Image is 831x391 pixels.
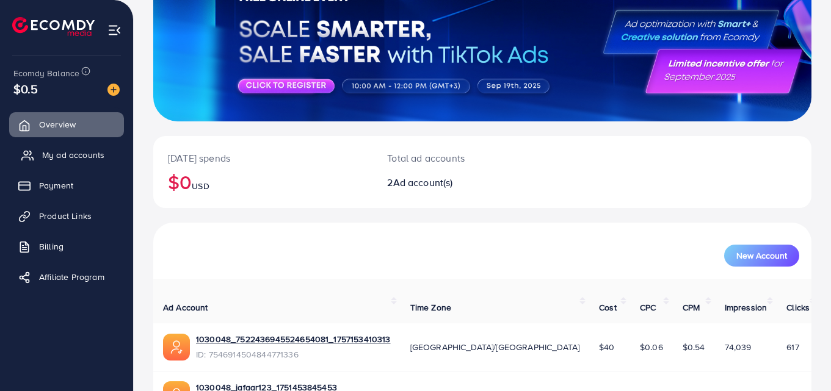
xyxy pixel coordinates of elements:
[786,301,810,314] span: Clicks
[599,301,617,314] span: Cost
[13,80,38,98] span: $0.5
[725,341,752,353] span: 74,039
[196,333,391,345] a: 1030048_7522436945524654081_1757153410313
[42,149,104,161] span: My ad accounts
[9,265,124,289] a: Affiliate Program
[683,301,700,314] span: CPM
[779,336,822,382] iframe: Chat
[163,301,208,314] span: Ad Account
[9,173,124,198] a: Payment
[9,234,124,259] a: Billing
[9,143,124,167] a: My ad accounts
[599,341,614,353] span: $40
[168,170,358,193] h2: $0
[410,341,580,353] span: [GEOGRAPHIC_DATA]/[GEOGRAPHIC_DATA]
[168,151,358,165] p: [DATE] spends
[196,348,391,361] span: ID: 7546914504844771336
[39,271,104,283] span: Affiliate Program
[39,210,92,222] span: Product Links
[9,112,124,137] a: Overview
[192,180,209,192] span: USD
[9,204,124,228] a: Product Links
[387,177,523,188] h2: 2
[107,84,120,96] img: image
[163,334,190,361] img: ic-ads-acc.e4c84228.svg
[387,151,523,165] p: Total ad accounts
[12,17,95,36] img: logo
[39,179,73,192] span: Payment
[724,245,799,267] button: New Account
[393,176,453,189] span: Ad account(s)
[640,341,663,353] span: $0.06
[736,251,787,260] span: New Account
[410,301,451,314] span: Time Zone
[39,240,64,253] span: Billing
[640,301,656,314] span: CPC
[39,118,76,131] span: Overview
[683,341,705,353] span: $0.54
[13,67,79,79] span: Ecomdy Balance
[725,301,767,314] span: Impression
[107,23,122,37] img: menu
